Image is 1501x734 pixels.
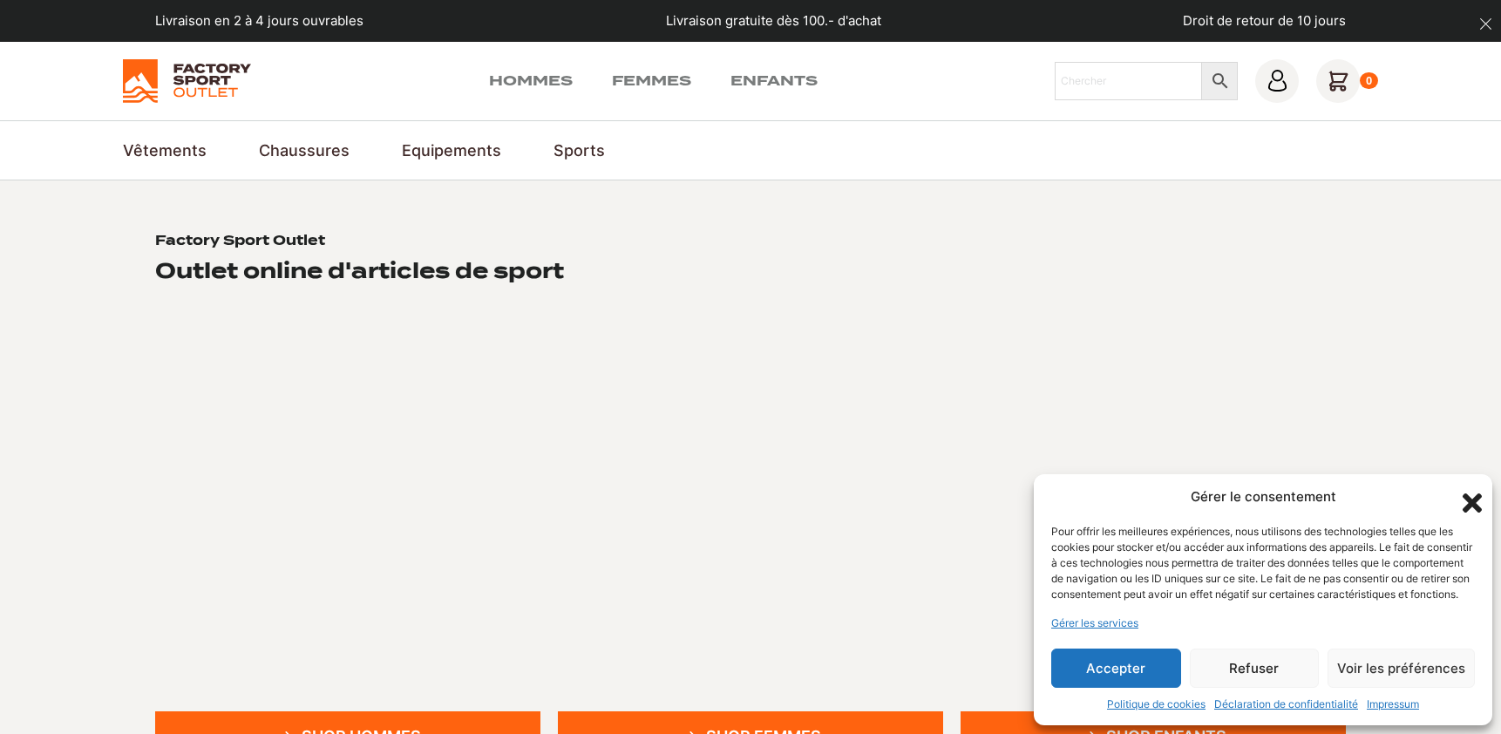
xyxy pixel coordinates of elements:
button: dismiss [1470,9,1501,39]
a: Impressum [1367,697,1419,712]
button: Accepter [1051,649,1181,688]
p: Droit de retour de 10 jours [1183,11,1346,31]
p: Livraison en 2 à 4 jours ouvrables [155,11,363,31]
a: Déclaration de confidentialité [1214,697,1358,712]
div: 0 [1360,72,1378,90]
div: Fermer la boîte de dialogue [1457,488,1475,506]
button: Voir les préférences [1328,649,1475,688]
div: Gérer le consentement [1191,487,1336,507]
p: Livraison gratuite dès 100.- d'achat [666,11,881,31]
a: Enfants [730,71,818,92]
input: Chercher [1055,62,1203,100]
a: Chaussures [259,139,350,162]
button: Refuser [1190,649,1320,688]
h2: Outlet online d'articles de sport [155,257,564,284]
h1: Factory Sport Outlet [155,233,325,250]
a: Equipements [402,139,501,162]
img: Factory Sport Outlet [123,59,251,103]
a: Vêtements [123,139,207,162]
a: Gérer les services [1051,615,1138,631]
div: Pour offrir les meilleures expériences, nous utilisons des technologies telles que les cookies po... [1051,524,1473,602]
a: Hommes [489,71,573,92]
a: Sports [554,139,605,162]
a: Femmes [612,71,691,92]
a: Politique de cookies [1107,697,1206,712]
